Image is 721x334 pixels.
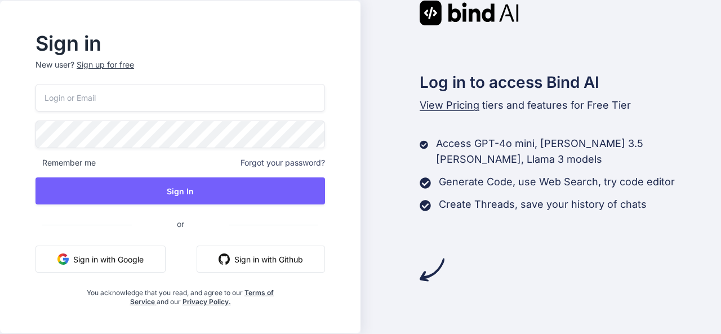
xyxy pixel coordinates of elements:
[35,84,325,112] input: Login or Email
[219,253,230,265] img: github
[420,97,721,113] p: tiers and features for Free Tier
[35,34,325,52] h2: Sign in
[132,210,229,238] span: or
[197,246,325,273] button: Sign in with Github
[57,253,69,265] img: google
[420,99,479,111] span: View Pricing
[439,174,675,190] p: Generate Code, use Web Search, try code editor
[420,257,444,282] img: arrow
[241,157,325,168] span: Forgot your password?
[35,246,166,273] button: Sign in with Google
[35,157,96,168] span: Remember me
[130,288,274,306] a: Terms of Service
[35,177,325,204] button: Sign In
[436,136,721,167] p: Access GPT-4o mini, [PERSON_NAME] 3.5 [PERSON_NAME], Llama 3 models
[35,59,325,84] p: New user?
[420,1,519,25] img: Bind AI logo
[183,297,231,306] a: Privacy Policy.
[439,197,647,212] p: Create Threads, save your history of chats
[77,59,134,70] div: Sign up for free
[84,282,277,306] div: You acknowledge that you read, and agree to our and our
[420,70,721,94] h2: Log in to access Bind AI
